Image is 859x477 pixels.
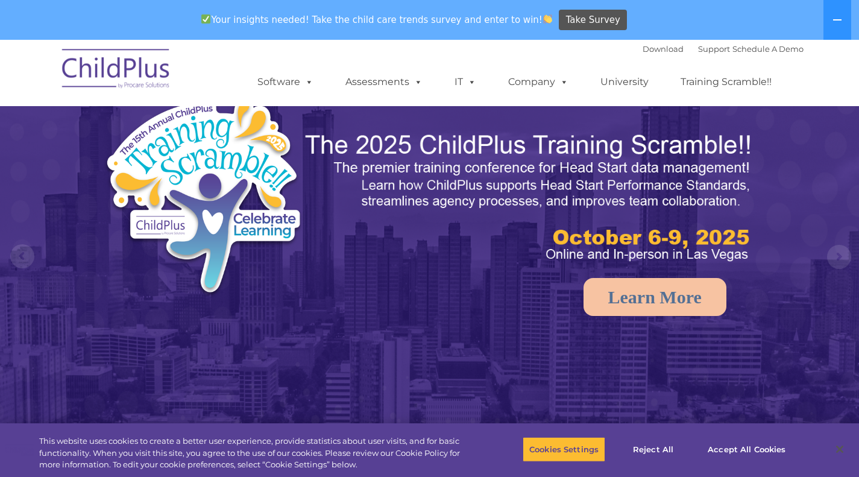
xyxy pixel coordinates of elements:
button: Accept All Cookies [701,437,792,462]
a: Training Scramble!! [669,70,784,94]
div: This website uses cookies to create a better user experience, provide statistics about user visit... [39,435,473,471]
a: Company [496,70,581,94]
img: ✅ [201,14,210,24]
a: Support [698,44,730,54]
a: IT [442,70,488,94]
img: 👏 [543,14,552,24]
a: Learn More [584,278,726,316]
a: Take Survey [559,10,627,31]
a: University [588,70,661,94]
a: Download [643,44,684,54]
span: Take Survey [566,10,620,31]
button: Reject All [615,437,691,462]
font: | [643,44,804,54]
span: Your insights needed! Take the child care trends survey and enter to win! [197,8,558,31]
button: Close [826,436,853,463]
a: Software [245,70,326,94]
a: Assessments [333,70,435,94]
a: Schedule A Demo [732,44,804,54]
img: ChildPlus by Procare Solutions [56,40,177,101]
button: Cookies Settings [523,437,605,462]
